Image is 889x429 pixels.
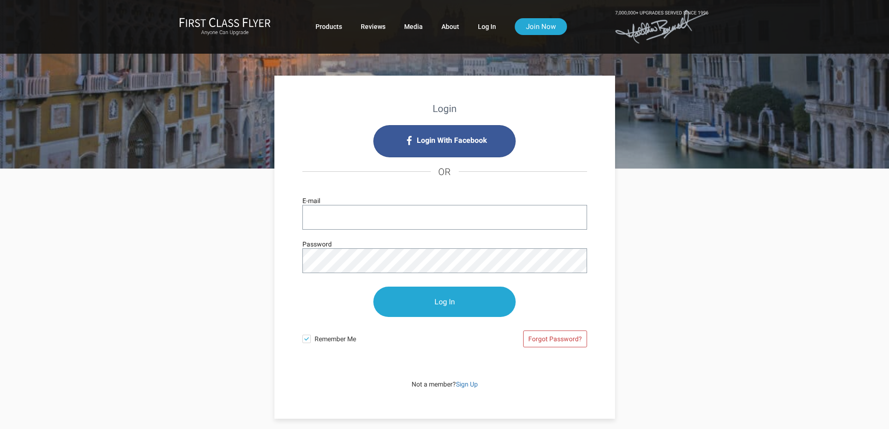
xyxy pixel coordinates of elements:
[179,29,271,36] small: Anyone Can Upgrade
[523,331,587,347] a: Forgot Password?
[515,18,567,35] a: Join Now
[179,17,271,36] a: First Class FlyerAnyone Can Upgrade
[404,18,423,35] a: Media
[302,239,332,249] label: Password
[361,18,385,35] a: Reviews
[441,18,459,35] a: About
[302,196,320,206] label: E-mail
[179,17,271,27] img: First Class Flyer
[417,133,487,148] span: Login With Facebook
[478,18,496,35] a: Log In
[373,125,516,157] i: Login with Facebook
[412,380,478,388] span: Not a member?
[315,18,342,35] a: Products
[302,157,587,186] h4: OR
[373,287,516,317] input: Log In
[315,330,445,344] span: Remember Me
[456,380,478,388] a: Sign Up
[433,103,457,114] strong: Login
